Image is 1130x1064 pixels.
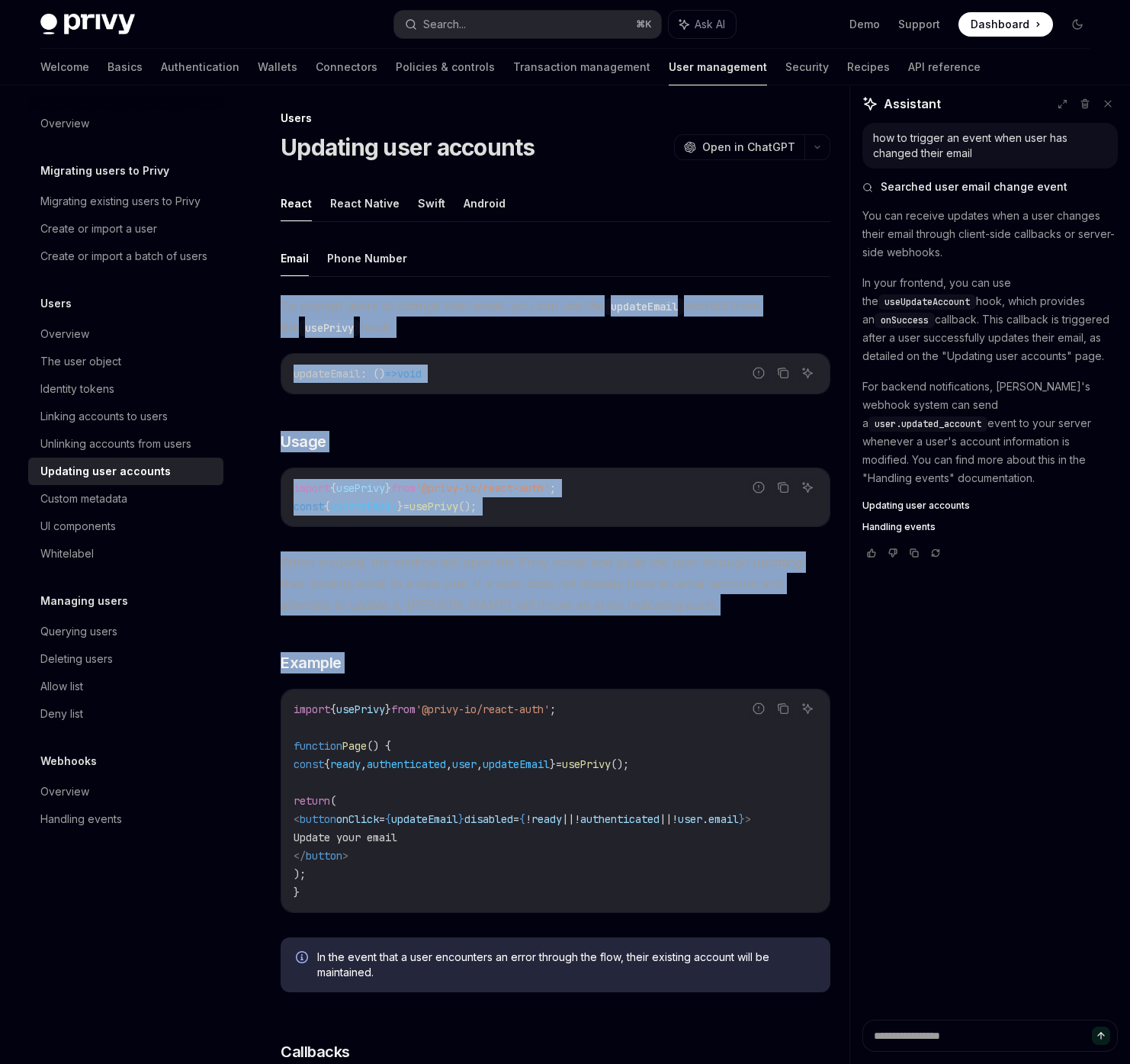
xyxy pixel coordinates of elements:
[28,430,223,458] a: Unlinking accounts from users
[550,481,556,495] span: ;
[294,481,330,495] span: import
[294,794,330,808] span: return
[367,739,391,753] span: () {
[862,378,1118,487] p: For backend notifications, [PERSON_NAME]'s webhook system can send a event to your server wheneve...
[324,500,330,513] span: {
[483,757,550,771] span: updateEmail
[636,18,652,31] span: ⌘ K
[464,812,513,826] span: disabled
[294,367,361,381] span: updateEmail
[397,500,403,513] span: }
[452,757,477,771] span: user
[108,49,143,85] a: Basics
[324,757,330,771] span: {
[749,699,769,718] button: Report incorrect code
[40,650,113,668] div: Deleting users
[556,757,562,771] span: =
[708,812,739,826] span: email
[749,363,769,383] button: Report incorrect code
[40,294,72,313] h5: Users
[849,17,880,32] a: Demo
[28,645,223,673] a: Deleting users
[391,481,416,495] span: from
[785,49,829,85] a: Security
[330,500,397,513] span: updateEmail
[28,110,223,137] a: Overview
[409,500,458,513] span: usePrivy
[40,622,117,641] div: Querying users
[391,702,416,716] span: from
[385,367,397,381] span: =>
[458,812,464,826] span: }
[342,739,367,753] span: Page
[513,812,519,826] span: =
[330,794,336,808] span: (
[773,699,793,718] button: Copy the contents from the code block
[281,185,312,221] button: React
[749,477,769,497] button: Report incorrect code
[40,592,128,610] h5: Managing users
[862,521,1118,533] a: Handling events
[330,185,400,221] button: React Native
[40,162,169,180] h5: Migrating users to Privy
[1065,12,1090,37] button: Toggle dark mode
[40,752,97,770] h5: Webhooks
[40,49,89,85] a: Welcome
[336,702,385,716] span: usePrivy
[281,551,830,616] span: When invoked, the method will open the Privy modal and guide the user through updating their exis...
[862,274,1118,365] p: In your frontend, you can use the hook, which provides an callback. This callback is triggered af...
[294,702,330,716] span: import
[418,185,445,221] button: Swift
[745,812,751,826] span: >
[40,517,116,535] div: UI components
[294,500,324,513] span: const
[798,477,817,497] button: Ask AI
[40,783,89,801] div: Overview
[394,11,661,38] button: Search...⌘K
[550,702,556,716] span: ;
[28,805,223,833] a: Handling events
[40,435,191,453] div: Unlinking accounts from users
[161,49,239,85] a: Authentication
[40,325,89,343] div: Overview
[862,521,936,533] span: Handling events
[281,652,342,673] span: Example
[40,114,89,133] div: Overview
[881,314,929,326] span: onSuccess
[884,95,941,113] span: Assistant
[40,220,157,238] div: Create or import a user
[294,831,397,844] span: Update your email
[306,849,342,863] span: button
[40,247,207,265] div: Create or import a batch of users
[40,810,122,828] div: Handling events
[669,49,767,85] a: User management
[28,513,223,540] a: UI components
[28,540,223,567] a: Whitelabel
[798,699,817,718] button: Ask AI
[28,188,223,215] a: Migrating existing users to Privy
[28,673,223,700] a: Allow list
[396,49,495,85] a: Policies & controls
[40,352,121,371] div: The user object
[862,179,1118,194] button: Searched user email change event
[884,296,970,308] span: useUpdateAccount
[669,11,736,38] button: Ask AI
[611,757,629,771] span: ();
[875,418,981,430] span: user.updated_account
[281,111,830,126] div: Users
[281,1041,350,1062] span: Callbacks
[562,812,574,826] span: ||
[316,49,377,85] a: Connectors
[379,812,385,826] span: =
[28,243,223,270] a: Create or import a batch of users
[336,481,385,495] span: usePrivy
[403,500,409,513] span: =
[294,739,342,753] span: function
[531,812,562,826] span: ready
[416,481,550,495] span: '@privy-io/react-auth'
[294,849,306,863] span: </
[674,134,804,160] button: Open in ChatGPT
[605,298,684,315] code: updateEmail
[881,179,1067,194] span: Searched user email change event
[958,12,1053,37] a: Dashboard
